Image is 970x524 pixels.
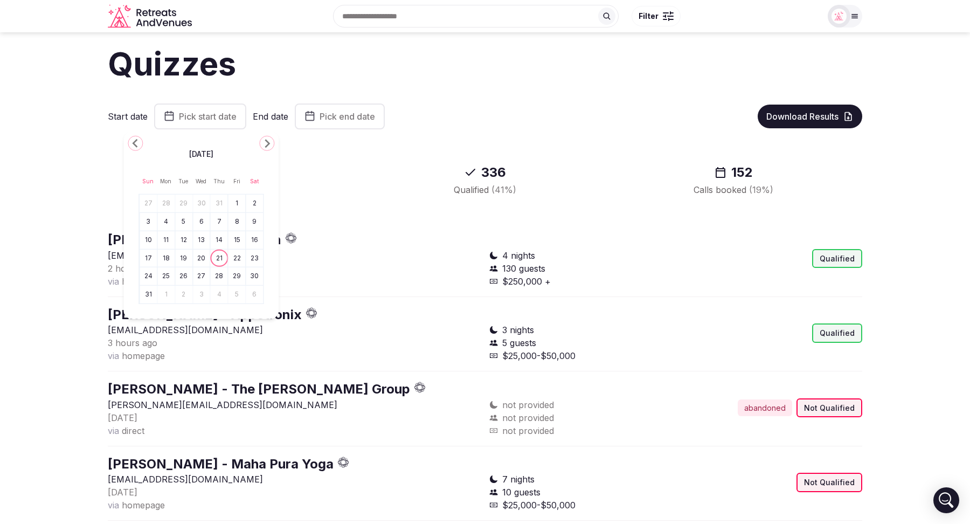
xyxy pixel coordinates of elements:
[502,336,536,349] span: 5 guests
[128,136,143,151] button: Go to the Previous Month
[108,41,862,86] h1: Quizzes
[179,111,237,122] span: Pick start date
[247,268,262,284] button: Saturday, August 30th, 2025
[639,11,659,22] span: Filter
[108,455,334,473] button: [PERSON_NAME] - Maha Pura Yoga
[212,287,227,302] button: Thursday, September 4th, 2025
[108,307,302,322] a: [PERSON_NAME] - Appetronix
[108,232,281,247] a: [PERSON_NAME] - Horizon
[933,487,959,513] div: Open Intercom Messenger
[108,411,137,424] button: [DATE]
[139,168,157,194] th: Sunday
[108,111,148,122] label: Start date
[158,214,174,230] button: Monday, August 4th, 2025
[320,111,375,122] span: Pick end date
[189,149,213,160] span: [DATE]
[108,276,119,287] span: via
[158,250,174,266] button: Monday, August 18th, 2025
[247,287,262,302] button: Saturday, September 6th, 2025
[108,249,481,262] p: [EMAIL_ADDRESS][DOMAIN_NAME]
[141,250,156,266] button: Sunday, August 17th, 2025
[632,6,681,26] button: Filter
[758,105,862,128] button: Download Results
[502,323,534,336] span: 3 nights
[812,323,862,343] div: Qualified
[108,4,194,29] svg: Retreats and Venues company logo
[832,9,847,24] img: Matt Grant Oakes
[796,398,862,418] div: Not Qualified
[176,250,191,266] button: Tuesday, August 19th, 2025
[212,196,227,211] button: Thursday, July 31st, 2025
[176,287,191,302] button: Tuesday, September 2nd, 2025
[108,412,137,423] span: [DATE]
[138,168,264,304] table: August 2025
[489,349,671,362] div: $25,000-$50,000
[230,250,245,266] button: Friday, August 22nd, 2025
[108,306,302,324] button: [PERSON_NAME] - Appetronix
[194,287,209,302] button: Wednesday, September 3rd, 2025
[738,399,792,417] div: abandoned
[502,398,554,411] span: not provided
[108,262,157,275] button: 2 hours ago
[194,232,209,247] button: Wednesday, August 13th, 2025
[158,196,174,211] button: Monday, July 28th, 2025
[247,196,262,211] button: Saturday, August 2nd, 2025
[246,168,264,194] th: Saturday
[141,214,156,230] button: Sunday, August 3rd, 2025
[212,250,227,266] button: Today, Thursday, August 21st, 2025
[230,287,245,302] button: Friday, September 5th, 2025
[230,214,245,230] button: Friday, August 8th, 2025
[489,275,671,288] div: $250,000 +
[230,196,245,211] button: Friday, August 1st, 2025
[295,104,385,129] button: Pick end date
[122,276,165,287] span: homepage
[502,473,535,486] span: 7 nights
[158,232,174,247] button: Monday, August 11th, 2025
[108,486,137,499] button: [DATE]
[108,487,137,498] span: [DATE]
[108,425,119,436] span: via
[622,164,845,181] div: 152
[154,104,246,129] button: Pick start date
[108,473,481,486] p: [EMAIL_ADDRESS][DOMAIN_NAME]
[796,473,862,492] div: Not Qualified
[176,214,191,230] button: Tuesday, August 5th, 2025
[489,424,671,437] div: not provided
[212,232,227,247] button: Thursday, August 14th, 2025
[491,184,516,195] span: ( 41 %)
[502,411,554,424] span: not provided
[622,183,845,196] div: Calls booked
[141,232,156,247] button: Sunday, August 10th, 2025
[373,164,596,181] div: 336
[108,336,157,349] button: 3 hours ago
[108,398,481,411] p: [PERSON_NAME][EMAIL_ADDRESS][DOMAIN_NAME]
[141,268,156,284] button: Sunday, August 24th, 2025
[373,183,596,196] div: Qualified
[108,4,194,29] a: Visit the homepage
[108,456,334,472] a: [PERSON_NAME] - Maha Pura Yoga
[253,111,288,122] label: End date
[247,250,262,266] button: Saturday, August 23rd, 2025
[141,287,156,302] button: Sunday, August 31st, 2025
[192,168,210,194] th: Wednesday
[502,262,545,275] span: 130 guests
[141,196,156,211] button: Sunday, July 27th, 2025
[489,499,671,512] div: $25,000-$50,000
[766,111,839,122] span: Download Results
[259,136,274,151] button: Go to the Next Month
[230,232,245,247] button: Friday, August 15th, 2025
[108,263,157,274] span: 2 hours ago
[210,168,228,194] th: Thursday
[749,184,773,195] span: ( 19 %)
[175,168,192,194] th: Tuesday
[122,500,165,511] span: homepage
[212,268,227,284] button: Thursday, August 28th, 2025
[247,214,262,230] button: Saturday, August 9th, 2025
[176,232,191,247] button: Tuesday, August 12th, 2025
[108,337,157,348] span: 3 hours ago
[247,232,262,247] button: Saturday, August 16th, 2025
[228,168,246,194] th: Friday
[194,196,209,211] button: Wednesday, July 30th, 2025
[230,268,245,284] button: Friday, August 29th, 2025
[122,350,165,361] span: homepage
